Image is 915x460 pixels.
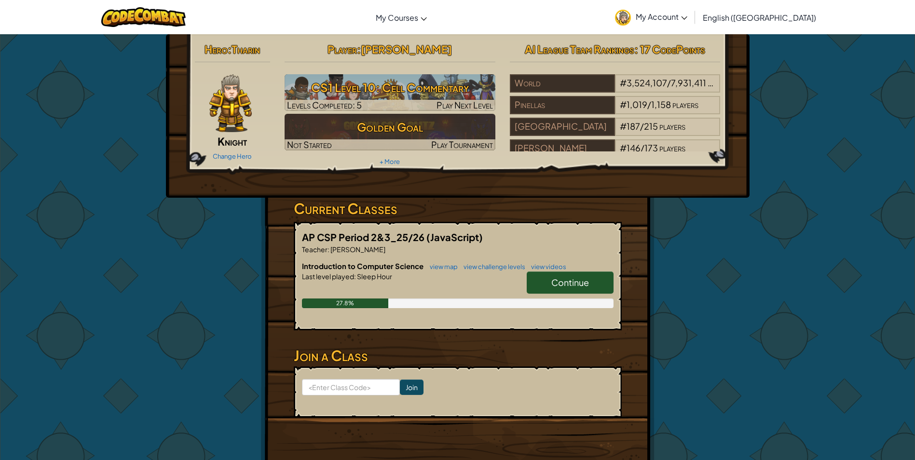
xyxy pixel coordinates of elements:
[620,99,627,110] span: #
[101,7,186,27] img: CodeCombat logo
[357,42,361,56] span: :
[294,345,622,366] h3: Join a Class
[228,42,232,56] span: :
[287,99,362,110] span: Levels Completed: 5
[672,99,698,110] span: players
[620,142,627,153] span: #
[380,158,400,165] a: + More
[459,263,525,271] a: view challenge levels
[510,149,721,160] a: [PERSON_NAME]#146/173players
[285,114,495,150] a: Golden GoalNot StartedPlay Tournament
[627,121,640,132] span: 187
[659,142,685,153] span: players
[205,42,228,56] span: Hero
[400,379,423,395] input: Join
[302,231,426,243] span: AP CSP Period 2&3_25/26
[610,2,692,32] a: My Account
[218,135,247,148] span: Knight
[667,77,671,88] span: /
[285,114,495,150] img: Golden Goal
[285,74,495,111] img: CS1 Level 10: Cell Commentary
[287,139,332,150] span: Not Started
[647,99,651,110] span: /
[510,105,721,116] a: Pinellas#1,019/1,158players
[302,272,354,281] span: Last level played
[376,13,418,23] span: My Courses
[525,42,634,56] span: AI League Team Rankings
[285,77,495,98] h3: CS1 Level 10: Cell Commentary
[644,142,658,153] span: 173
[426,231,483,243] span: (JavaScript)
[526,263,566,271] a: view videos
[294,198,622,219] h3: Current Classes
[285,116,495,138] h3: Golden Goal
[636,12,687,22] span: My Account
[328,245,329,254] span: :
[302,298,389,308] div: 27.8%
[302,379,400,395] input: <Enter Class Code>
[437,99,493,110] span: Play Next Level
[510,96,615,114] div: Pinellas
[641,142,644,153] span: /
[698,4,821,30] a: English ([GEOGRAPHIC_DATA])
[209,74,252,132] img: knight-pose.png
[615,10,631,26] img: avatar
[302,261,425,271] span: Introduction to Computer Science
[425,263,458,271] a: view map
[703,13,816,23] span: English ([GEOGRAPHIC_DATA])
[371,4,432,30] a: My Courses
[510,139,615,158] div: [PERSON_NAME]
[671,77,706,88] span: 7,931,411
[551,277,589,288] span: Continue
[651,99,671,110] span: 1,158
[354,272,356,281] span: :
[627,77,667,88] span: 3,524,107
[510,118,615,136] div: [GEOGRAPHIC_DATA]
[620,77,627,88] span: #
[302,245,328,254] span: Teacher
[361,42,452,56] span: [PERSON_NAME]
[356,272,392,281] span: Sleep Hour
[510,74,615,93] div: World
[285,74,495,111] a: Play Next Level
[328,42,357,56] span: Player
[640,121,644,132] span: /
[232,42,260,56] span: Tharin
[431,139,493,150] span: Play Tournament
[644,121,658,132] span: 215
[627,99,647,110] span: 1,019
[659,121,685,132] span: players
[510,127,721,138] a: [GEOGRAPHIC_DATA]#187/215players
[634,42,705,56] span: : 17 CodePoints
[620,121,627,132] span: #
[627,142,641,153] span: 146
[213,152,252,160] a: Change Hero
[329,245,385,254] span: [PERSON_NAME]
[510,83,721,95] a: World#3,524,107/7,931,411players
